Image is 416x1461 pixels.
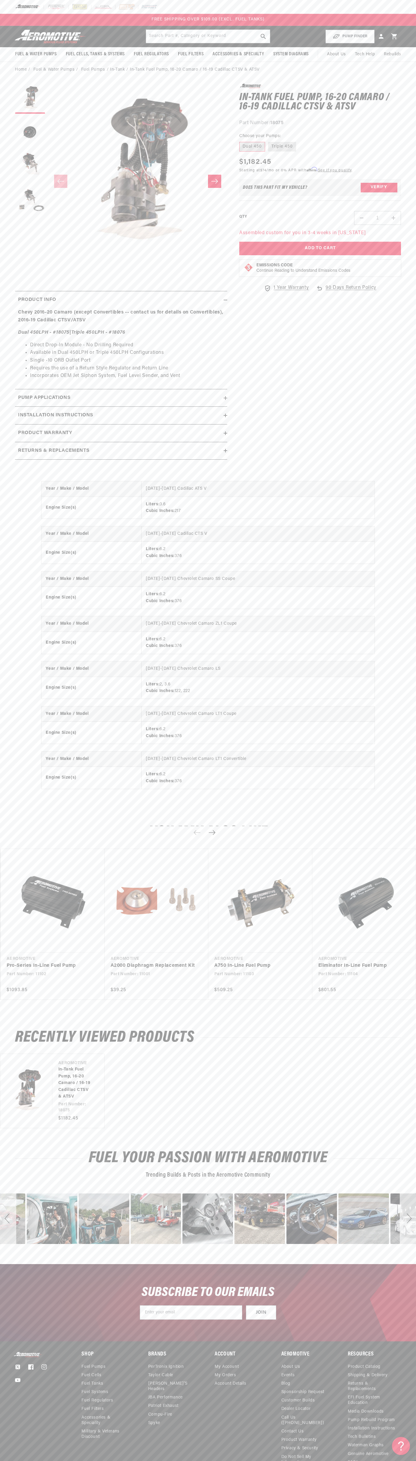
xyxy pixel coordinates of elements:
[146,599,175,603] strong: Cubic Inches:
[81,66,105,73] a: Fuel Pumps
[27,1193,77,1244] div: Photo from a Shopper
[286,1193,337,1244] div: image number 36
[41,616,141,632] th: Year / Make / Model
[256,263,293,268] strong: Emissions Code
[142,632,375,654] td: 6.2 376
[61,47,129,61] summary: Fuel Cells, Tanks & Systems
[146,1172,271,1178] span: Trending Builds & Posts in the Aeromotive Community
[41,767,141,789] th: Engine Size(s)
[11,47,61,61] summary: Fuel & Water Pumps
[178,51,203,57] span: Fuel Filters
[146,772,160,776] strong: Liters:
[281,1436,317,1444] a: Product Warranty
[273,51,309,57] span: System Diagrams
[244,263,253,272] img: Emissions code
[142,722,375,744] td: 6.2 376
[239,229,401,237] p: Assembled custom for you in 3-4 weeks in [US_STATE]
[256,268,350,274] p: Continue Reading to Understand Emissions Codes
[41,632,141,654] th: Engine Size(s)
[148,1410,172,1419] a: Compu-Fire
[281,1364,300,1371] a: About Us
[15,424,227,442] summary: Product warranty
[379,47,406,62] summary: Rebuilds
[239,167,352,173] p: Starting at /mo or 0% APR with .
[148,1419,160,1427] a: Spyke
[7,962,93,970] a: Pro-Series In-Line Fuel Pump
[41,722,141,744] th: Engine Size(s)
[281,1396,315,1405] a: Customer Builds
[131,1193,181,1244] div: image number 33
[146,502,160,507] strong: Liters:
[41,706,141,722] th: Year / Make / Model
[338,1193,389,1244] div: Photo from a Shopper
[348,1393,396,1407] a: EFI Fuel System Education
[148,1393,183,1402] a: JBA Performance
[131,1193,181,1244] div: Photo from a Shopper
[81,1396,113,1405] a: Fuel Regulators
[182,1193,233,1244] div: Photo from a Shopper
[15,442,227,460] summary: Returns & replacements
[30,349,224,357] li: Available in Dual 450LPH or Triple 450LPH Configurations
[348,1441,384,1450] a: Waterman Graphs
[41,497,141,519] th: Engine Size(s)
[215,1364,239,1371] a: My Account
[269,47,313,61] summary: System Diagrams
[146,509,175,513] strong: Cubic Inches:
[348,1450,389,1458] a: Genuine Aeromotive
[318,962,404,970] a: Eliminator In-Line Fuel Pump
[18,330,125,335] strong: |
[30,365,224,372] li: Requires the use of a Return Style Regulator and Return Line
[33,66,75,73] a: Fuel & Water Pumps
[142,481,375,497] td: [DATE]-[DATE] Cadillac ATS V
[173,47,208,61] summary: Fuel Filters
[15,1151,401,1165] h2: Fuel Your Passion with Aeromotive
[142,706,375,722] td: [DATE]-[DATE] Chevrolet Camaro LT1 Coupe
[205,826,219,839] button: Next slide
[18,310,223,323] strong: Chevy 2016-20 Camaro (except Convertibles -- contact us for details on Convertibles), 2016-19 Cad...
[214,962,300,970] a: A750 In-Line Fuel Pump
[15,1031,401,1045] h2: Recently Viewed Products
[270,121,283,125] strong: 18075
[239,142,265,152] label: Dual 450
[30,342,224,349] li: Direct Drop-In Module - No Drilling Required
[41,587,141,609] th: Engine Size(s)
[58,1066,92,1100] a: In-Tank Fuel Pump, 16-20 Camaro / 16-19 Cadillac CTSV & ATSV
[234,1193,285,1244] div: Photo from a Shopper
[15,291,227,309] summary: Product Info
[146,727,160,731] strong: Liters:
[15,84,45,114] button: Load image 1 in gallery view
[215,1371,236,1380] a: My Orders
[41,526,141,542] th: Year / Make / Model
[142,767,375,789] td: 6.2 376
[239,93,401,112] h1: In-Tank Fuel Pump, 16-20 Camaro / 16-19 Cadillac CTSV & ATSV
[146,779,175,783] strong: Cubic Inches:
[151,17,265,22] span: FREE SHIPPING OVER $109.00 (EXCL. FUEL TANKS)
[142,677,375,699] td: 2, 3.6 122, 222
[190,826,203,839] button: Previous slide
[257,30,270,43] button: search button
[41,571,141,587] th: Year / Make / Model
[15,117,45,147] button: Load image 2 in gallery view
[81,1427,134,1441] a: Military & Veterans Discount
[208,175,221,188] button: Slide right
[129,47,173,61] summary: Fuel Regulators
[142,616,375,632] td: [DATE]-[DATE] Chevrolet Camaro ZL1 Coupe
[79,1193,129,1244] div: Photo from a Shopper
[239,242,401,255] button: Add to Cart
[41,542,141,564] th: Engine Size(s)
[18,330,69,335] em: Dual 450LPH - #18075
[361,183,397,192] button: Verify
[130,66,260,73] li: In-Tank Fuel Pump, 16-20 Camaro / 16-19 Cadillac CTSV & ATSV
[281,1414,330,1427] a: Call Us ([PHONE_NUMBER])
[81,1388,108,1396] a: Fuel Systems
[148,1380,197,1393] a: [PERSON_NAME]’s Headers
[268,142,296,152] label: Triple 450
[148,1371,173,1380] a: Taylor Cable
[348,1380,396,1393] a: Returns & Replacements
[318,169,352,172] a: See if you qualify - Learn more about Affirm Financing (opens in modal)
[234,1193,285,1244] div: image number 35
[15,150,45,180] button: Load image 3 in gallery view
[15,84,227,279] media-gallery: Gallery Viewer
[182,1193,233,1244] div: image number 34
[18,296,56,304] h2: Product Info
